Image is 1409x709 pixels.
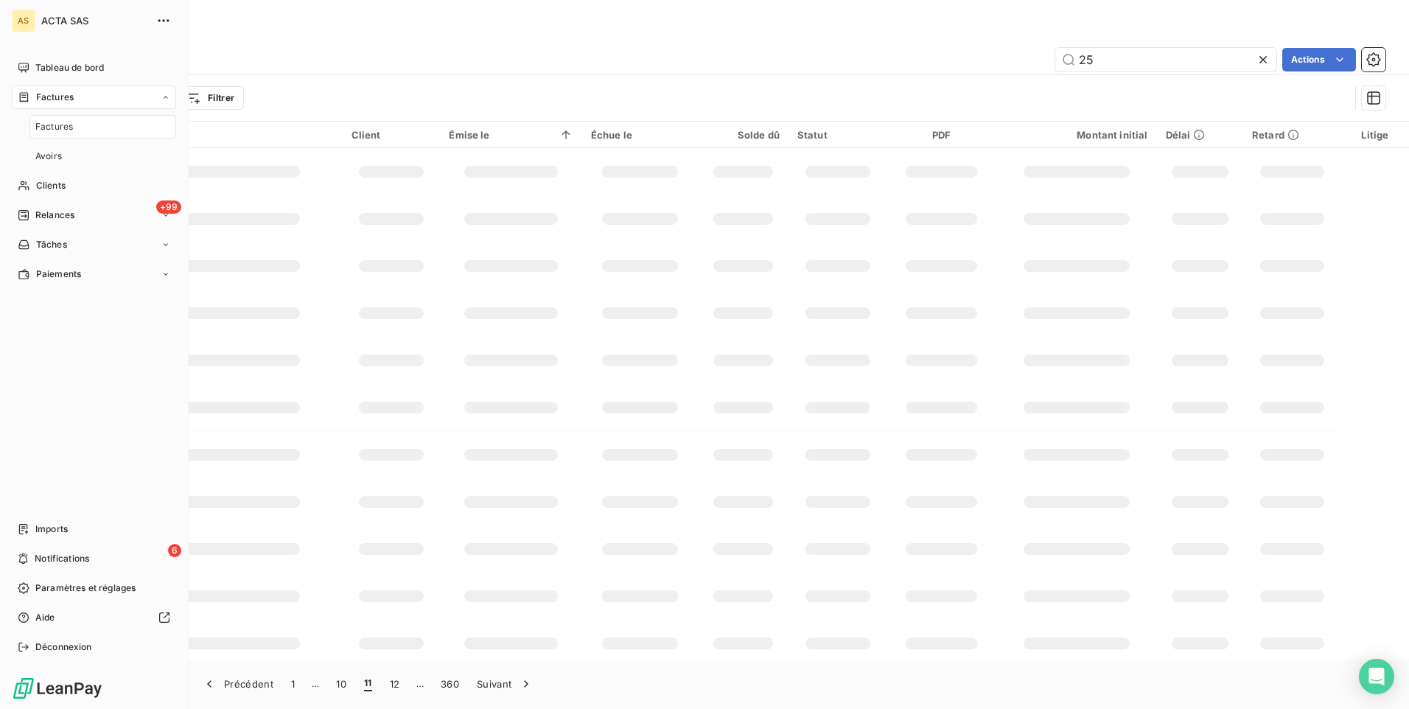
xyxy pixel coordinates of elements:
[35,581,136,595] span: Paramètres et réglages
[468,668,542,699] button: Suivant
[35,611,55,624] span: Aide
[36,91,74,104] span: Factures
[1166,129,1235,141] div: Délai
[193,668,282,699] button: Précédent
[35,61,104,74] span: Tableau de bord
[12,9,35,32] div: AS
[707,129,780,141] div: Solde dû
[12,677,103,700] img: Logo LeanPay
[12,606,176,629] a: Aide
[36,238,67,251] span: Tâches
[591,129,689,141] div: Échue le
[1055,48,1276,71] input: Rechercher
[355,668,381,699] button: 11
[1359,659,1394,694] div: Open Intercom Messenger
[168,544,181,557] span: 6
[35,120,73,133] span: Factures
[304,672,327,696] span: …
[408,672,432,696] span: …
[282,668,304,699] button: 1
[1282,48,1356,71] button: Actions
[432,668,468,699] button: 360
[896,129,987,141] div: PDF
[1252,129,1332,141] div: Retard
[327,668,355,699] button: 10
[156,200,181,214] span: +99
[449,129,573,141] div: Émise le
[35,523,68,536] span: Imports
[1005,129,1148,141] div: Montant initial
[1350,129,1400,141] div: Litige
[797,129,878,141] div: Statut
[35,552,89,565] span: Notifications
[41,15,147,27] span: ACTA SAS
[176,86,244,110] button: Filtrer
[36,179,66,192] span: Clients
[35,150,62,163] span: Avoirs
[35,209,74,222] span: Relances
[364,677,372,691] span: 11
[381,668,409,699] button: 12
[35,640,92,654] span: Déconnexion
[36,268,81,281] span: Paiements
[352,129,432,141] div: Client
